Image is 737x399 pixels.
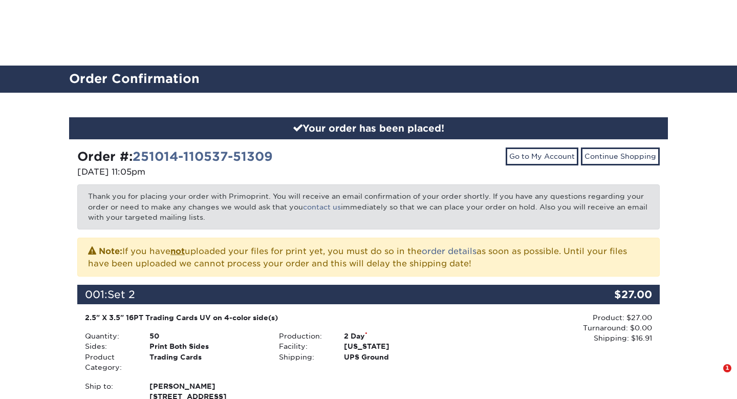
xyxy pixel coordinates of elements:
div: Product Category: [77,352,142,373]
div: Print Both Sides [142,341,271,351]
strong: Note: [99,246,122,256]
a: Continue Shopping [581,148,660,165]
a: Go to My Account [506,148,578,165]
div: $27.00 [562,285,660,304]
div: 2.5" X 3.5" 16PT Trading Cards UV on 4-color side(s) [85,312,458,323]
b: not [170,246,185,256]
h2: Order Confirmation [61,70,676,89]
div: 001: [77,285,562,304]
div: Facility: [271,341,336,351]
div: Trading Cards [142,352,271,373]
div: Your order has been placed! [69,117,668,140]
div: 2 Day [336,331,466,341]
div: Product: $27.00 Turnaround: $0.00 Shipping: $16.91 [466,312,652,344]
a: 251014-110537-51309 [133,149,273,164]
div: Production: [271,331,336,341]
div: [US_STATE] [336,341,466,351]
span: Set 2 [107,288,135,301]
div: 50 [142,331,271,341]
span: [PERSON_NAME] [149,381,264,391]
p: [DATE] 11:05pm [77,166,361,178]
div: Sides: [77,341,142,351]
span: 1 [723,364,731,372]
div: Shipping: [271,352,336,362]
iframe: Intercom live chat [702,364,727,389]
strong: Order #: [77,149,273,164]
a: contact us [303,203,341,211]
p: If you have uploaded your files for print yet, you must do so in the as soon as possible. Until y... [88,244,649,270]
div: Quantity: [77,331,142,341]
p: Thank you for placing your order with Primoprint. You will receive an email confirmation of your ... [77,184,660,229]
div: UPS Ground [336,352,466,362]
a: order details [422,246,476,256]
